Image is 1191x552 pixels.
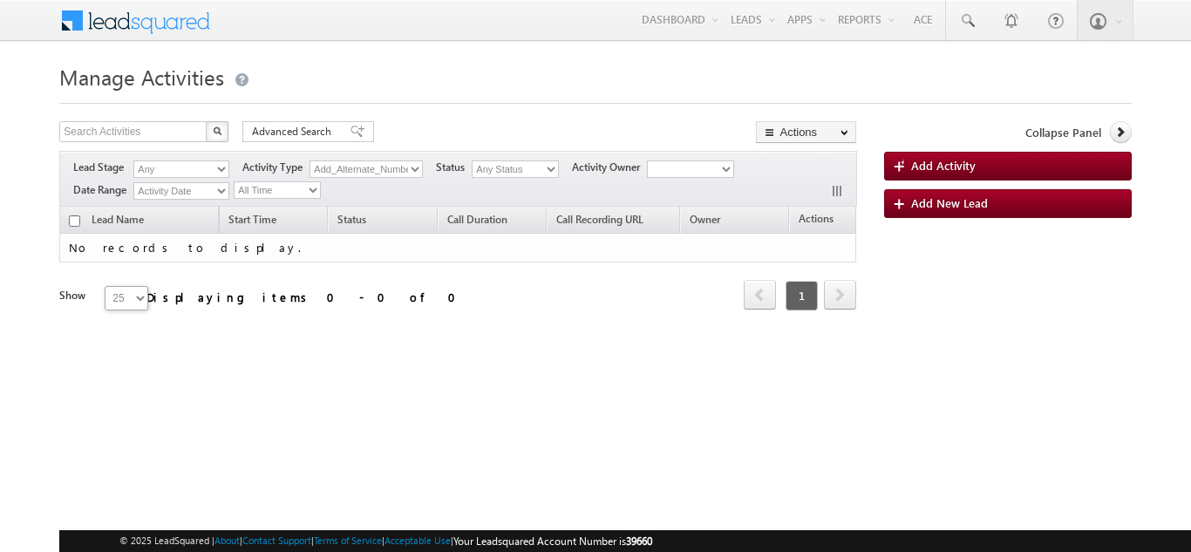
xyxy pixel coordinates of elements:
a: About [214,535,240,546]
span: Add Activity [911,158,976,173]
span: Status [436,160,472,175]
span: Your Leadsquared Account Number is [453,535,652,548]
a: Call Duration [439,210,516,233]
span: 1 [786,281,818,310]
a: Acceptable Use [385,535,451,546]
span: Status [337,213,366,226]
span: Lead Stage [73,160,131,175]
a: Terms of Service [314,535,382,546]
a: next [824,282,856,310]
span: Activity Owner [572,160,647,175]
span: © 2025 LeadSquared | | | | | [119,533,652,549]
span: Owner [690,213,720,226]
a: Status [329,210,375,233]
span: Activity Type [242,160,310,175]
input: Check all records [69,215,80,227]
a: Start Time [220,210,285,233]
a: Contact Support [242,535,311,546]
span: Add New Lead [911,195,988,210]
div: Show [59,288,91,303]
span: next [824,280,856,310]
span: 39660 [626,535,652,548]
span: Advanced Search [252,124,337,140]
div: Displaying items 0 - 0 of 0 [146,287,466,307]
span: Start Time [228,213,276,226]
a: prev [744,282,776,310]
span: Call Duration [447,213,507,226]
td: No records to display. [59,234,856,262]
span: prev [744,280,776,310]
img: Search [213,126,221,135]
span: Manage Activities [59,63,224,91]
button: Actions [756,121,856,143]
span: Actions [790,209,842,232]
span: Collapse Panel [1025,125,1101,140]
span: Call Recording URL [556,213,643,226]
span: Lead Name [83,210,153,233]
span: Date Range [73,182,133,198]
